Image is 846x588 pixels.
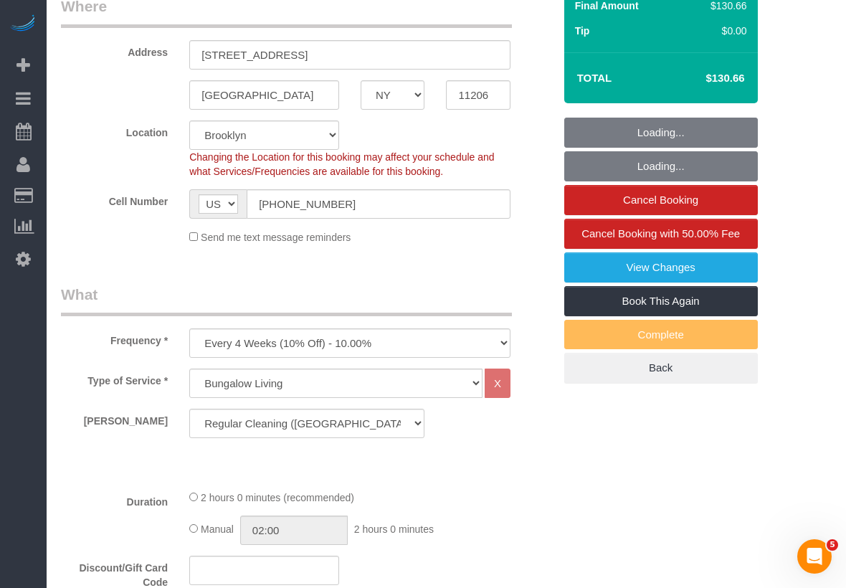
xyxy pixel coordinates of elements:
[446,80,510,110] input: Zip Code
[201,523,234,535] span: Manual
[354,523,434,535] span: 2 hours 0 minutes
[50,120,179,140] label: Location
[50,328,179,348] label: Frequency *
[575,24,590,38] label: Tip
[564,252,758,283] a: View Changes
[50,189,179,209] label: Cell Number
[50,409,179,428] label: [PERSON_NAME]
[564,219,758,249] a: Cancel Booking with 50.00% Fee
[201,492,354,503] span: 2 hours 0 minutes (recommended)
[9,14,37,34] img: Automaid Logo
[577,72,612,84] strong: Total
[827,539,838,551] span: 5
[50,490,179,509] label: Duration
[247,189,510,219] input: Cell Number
[564,185,758,215] a: Cancel Booking
[201,232,351,243] span: Send me text message reminders
[189,80,339,110] input: City
[50,369,179,388] label: Type of Service *
[705,24,746,38] div: $0.00
[797,539,832,574] iframe: Intercom live chat
[581,227,740,240] span: Cancel Booking with 50.00% Fee
[50,40,179,60] label: Address
[564,353,758,383] a: Back
[189,151,494,177] span: Changing the Location for this booking may affect your schedule and what Services/Frequencies are...
[61,284,512,316] legend: What
[564,286,758,316] a: Book This Again
[662,72,744,85] h4: $130.66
